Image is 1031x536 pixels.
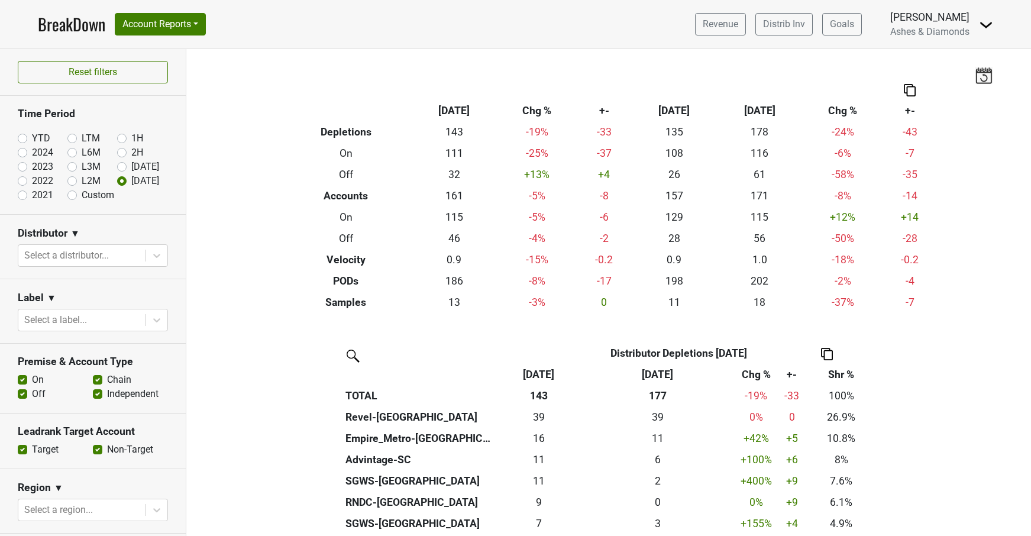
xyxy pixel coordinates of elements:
td: 4.9% [807,513,876,534]
td: 26 [631,164,717,185]
img: Dropdown Menu [979,18,993,32]
td: 100% [807,385,876,406]
label: 1H [131,131,143,146]
span: -19% [745,390,767,402]
div: 39 [500,409,578,425]
button: Account Reports [115,13,206,35]
td: -2 % [803,270,883,292]
td: +14 [883,206,937,228]
td: 198 [631,270,717,292]
td: -58 % [803,164,883,185]
td: -25 % [497,143,577,164]
td: 1.0 [717,249,803,270]
h3: Leadrank Target Account [18,425,168,438]
th: Off [280,164,411,185]
td: -17 [577,270,632,292]
th: Sep '24: activate to sort column ascending [581,364,735,385]
th: Chg %: activate to sort column ascending [735,364,777,385]
td: 108 [631,143,717,164]
th: 143 [497,385,580,406]
th: 2.167 [581,470,735,492]
label: 2021 [32,188,53,202]
td: -43 [883,121,937,143]
div: 0 [780,409,804,425]
td: 10.8% [807,428,876,449]
div: 9 [500,495,578,510]
th: [DATE] [631,100,717,121]
th: On [280,206,411,228]
td: 0 [577,292,632,313]
div: +4 [780,516,804,531]
th: +-: activate to sort column ascending [777,364,807,385]
th: Samples [280,292,411,313]
td: 7 [497,513,580,534]
th: Advintage-SC [342,449,497,470]
label: YTD [32,131,50,146]
img: Copy to clipboard [904,84,916,96]
label: [DATE] [131,174,159,188]
td: 111 [411,143,497,164]
td: 135 [631,121,717,143]
th: SGWS-[GEOGRAPHIC_DATA] [342,470,497,492]
img: last_updated_date [975,67,993,83]
td: -24 % [803,121,883,143]
span: -33 [784,390,799,402]
td: 15.5 [497,428,580,449]
div: +5 [780,431,804,446]
div: +6 [780,452,804,467]
td: -35 [883,164,937,185]
div: 39 [583,409,732,425]
div: +9 [780,495,804,510]
td: -7 [883,292,937,313]
td: +155 % [735,513,777,534]
td: 143 [411,121,497,143]
label: Target [32,443,59,457]
label: Off [32,387,46,401]
td: 186 [411,270,497,292]
div: 3 [583,516,732,531]
td: -5 % [497,206,577,228]
td: 115 [717,206,803,228]
td: 8.75 [497,492,580,513]
td: -8 % [803,185,883,206]
td: +4 [577,164,632,185]
th: Distributor Depletions [DATE] [581,343,778,364]
td: -50 % [803,228,883,249]
th: Off [280,228,411,249]
th: Chg % [497,100,577,121]
td: -6 % [803,143,883,164]
th: Shr %: activate to sort column ascending [807,364,876,385]
div: +9 [780,473,804,489]
td: -4 % [497,228,577,249]
div: 0 [583,495,732,510]
td: 161 [411,185,497,206]
td: 178 [717,121,803,143]
td: -18 % [803,249,883,270]
th: [DATE] [411,100,497,121]
td: 26.9% [807,406,876,428]
td: 10.834 [497,470,580,492]
label: L2M [82,174,101,188]
td: +12 % [803,206,883,228]
div: 16 [500,431,578,446]
td: -19 % [497,121,577,143]
img: Copy to clipboard [821,348,833,360]
span: ▼ [70,227,80,241]
td: -0.2 [883,249,937,270]
td: +42 % [735,428,777,449]
th: Velocity [280,249,411,270]
button: Reset filters [18,61,168,83]
span: ▼ [47,291,56,305]
th: Accounts [280,185,411,206]
label: L6M [82,146,101,160]
div: 11 [583,431,732,446]
a: Revenue [695,13,746,35]
td: -8 [577,185,632,206]
label: Custom [82,188,114,202]
td: 6.1% [807,492,876,513]
td: -0.2 [577,249,632,270]
td: -37 % [803,292,883,313]
td: 157 [631,185,717,206]
td: 46 [411,228,497,249]
th: 177 [581,385,735,406]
